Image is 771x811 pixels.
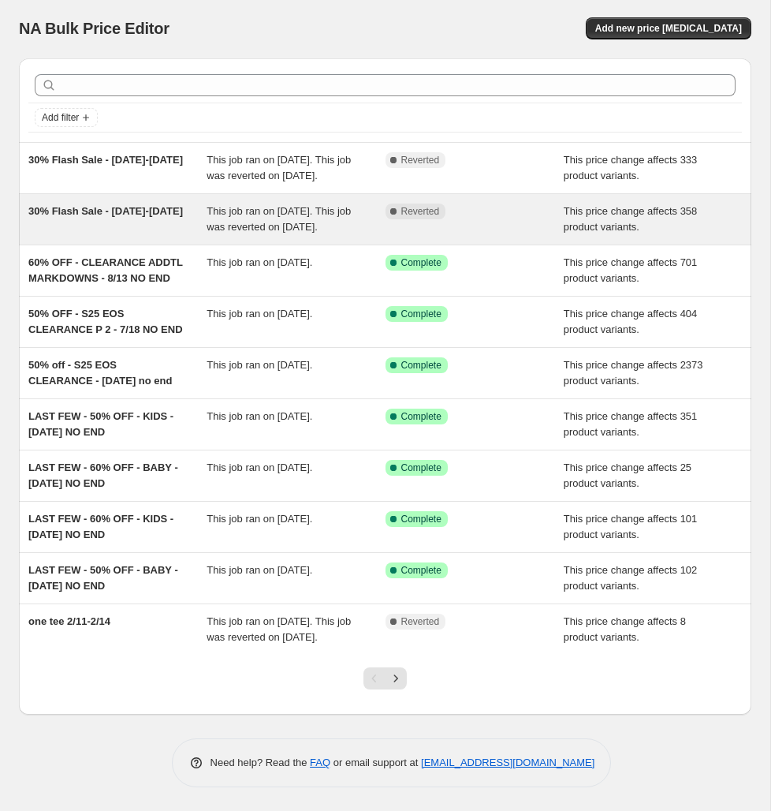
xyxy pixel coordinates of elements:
span: 60% OFF - CLEARANCE ADDTL MARKDOWNS - 8/13 NO END [28,256,183,284]
span: This price change affects 101 product variants. [564,513,698,540]
a: [EMAIL_ADDRESS][DOMAIN_NAME] [421,757,594,768]
span: 30% Flash Sale - [DATE]-[DATE] [28,205,183,217]
span: Reverted [401,154,440,166]
span: This price change affects 25 product variants. [564,462,691,489]
span: This price change affects 102 product variants. [564,564,698,592]
span: This job ran on [DATE]. [207,410,312,422]
span: This price change affects 2373 product variants. [564,359,703,387]
span: Complete [401,256,441,269]
span: Complete [401,513,441,525]
span: This job ran on [DATE]. [207,308,312,320]
span: Complete [401,308,441,320]
button: Add filter [35,108,98,127]
span: This job ran on [DATE]. This job was reverted on [DATE]. [207,154,351,181]
span: This job ran on [DATE]. [207,359,312,371]
span: This job ran on [DATE]. [207,564,312,576]
span: Complete [401,359,441,372]
span: Complete [401,462,441,474]
span: Add new price [MEDICAL_DATA] [595,22,742,35]
a: FAQ [310,757,330,768]
span: LAST FEW - 50% OFF - KIDS - [DATE] NO END [28,410,173,438]
span: This price change affects 333 product variants. [564,154,698,181]
span: Complete [401,410,441,423]
span: This job ran on [DATE]. [207,462,312,473]
span: Need help? Read the [210,757,311,768]
span: This job ran on [DATE]. This job was reverted on [DATE]. [207,205,351,233]
span: Reverted [401,615,440,628]
span: 50% OFF - S25 EOS CLEARANCE P 2 - 7/18 NO END [28,308,183,335]
span: 50% off - S25 EOS CLEARANCE - [DATE] no end [28,359,172,387]
span: This job ran on [DATE]. This job was reverted on [DATE]. [207,615,351,643]
span: LAST FEW - 60% OFF - KIDS - [DATE] NO END [28,513,173,540]
span: This price change affects 351 product variants. [564,410,698,438]
span: This job ran on [DATE]. [207,513,312,525]
span: Complete [401,564,441,577]
button: Add new price [MEDICAL_DATA] [586,17,751,39]
span: LAST FEW - 60% OFF - BABY - [DATE] NO END [28,462,178,489]
nav: Pagination [363,667,407,690]
span: This price change affects 701 product variants. [564,256,698,284]
span: This job ran on [DATE]. [207,256,312,268]
span: Reverted [401,205,440,218]
span: Add filter [42,111,79,124]
button: Next [385,667,407,690]
span: This price change affects 358 product variants. [564,205,698,233]
span: This price change affects 8 product variants. [564,615,686,643]
span: one tee 2/11-2/14 [28,615,110,627]
span: This price change affects 404 product variants. [564,308,698,335]
span: LAST FEW - 50% OFF - BABY - [DATE] NO END [28,564,178,592]
span: 30% Flash Sale - [DATE]-[DATE] [28,154,183,166]
span: NA Bulk Price Editor [19,20,169,37]
span: or email support at [330,757,421,768]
